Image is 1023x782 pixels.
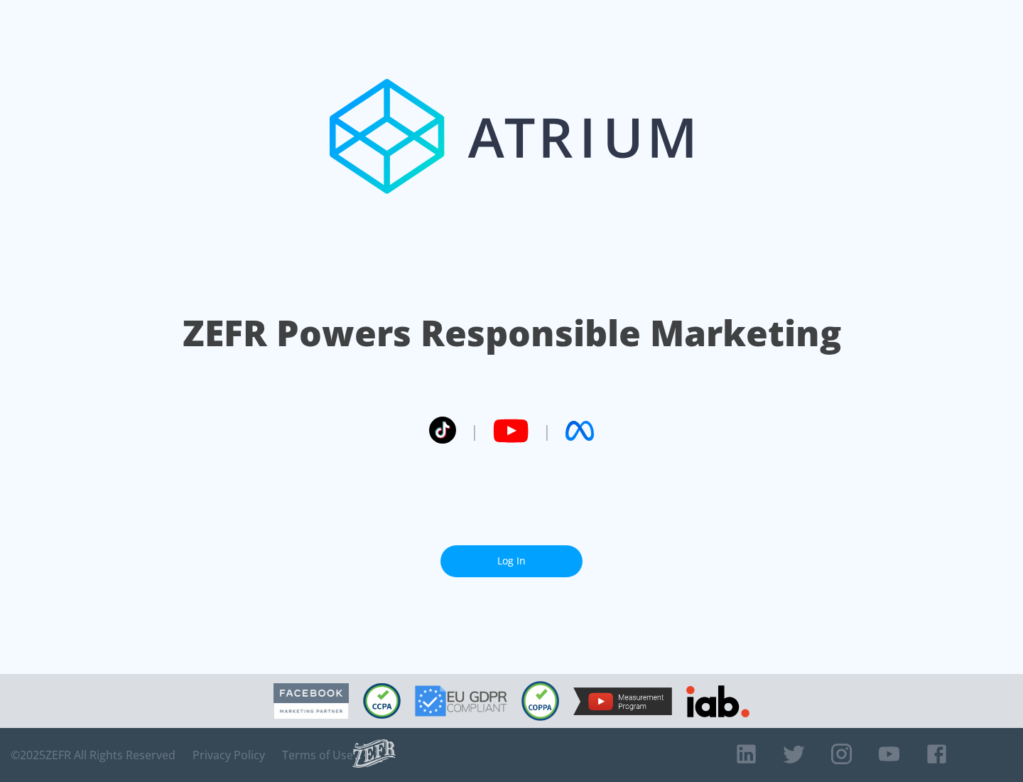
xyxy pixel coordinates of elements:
span: © 2025 ZEFR All Rights Reserved [11,748,175,762]
a: Terms of Use [282,748,353,762]
h1: ZEFR Powers Responsible Marketing [183,309,841,358]
img: GDPR Compliant [415,685,507,717]
img: COPPA Compliant [521,681,559,721]
img: CCPA Compliant [363,683,401,719]
img: YouTube Measurement Program [573,687,672,715]
span: | [543,420,551,441]
span: | [470,420,479,441]
a: Privacy Policy [193,748,265,762]
a: Log In [440,545,583,577]
img: Facebook Marketing Partner [274,683,349,719]
img: IAB [686,685,749,717]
